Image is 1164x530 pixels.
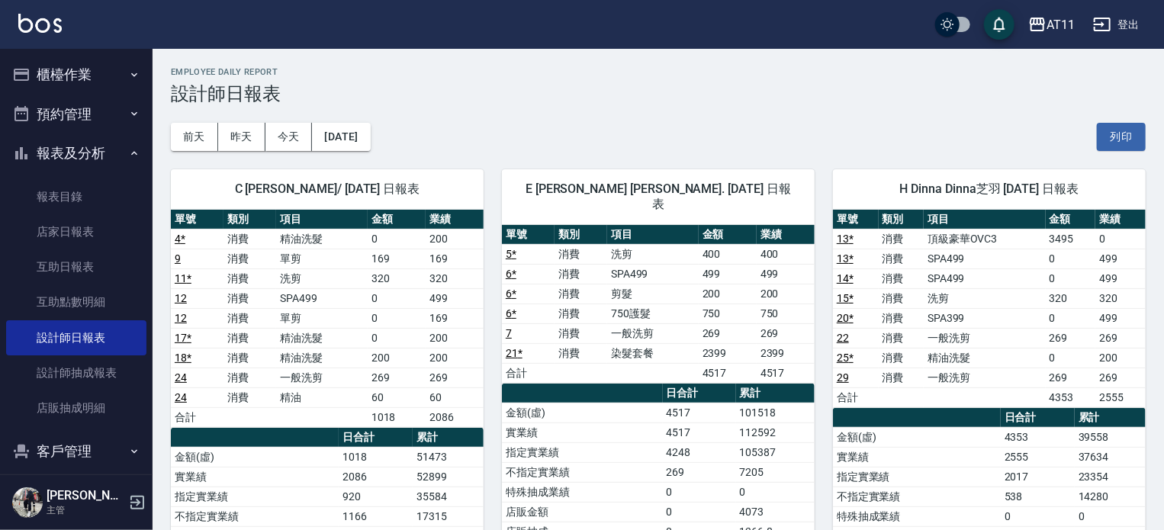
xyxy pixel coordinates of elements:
[1075,427,1146,447] td: 39558
[171,67,1146,77] h2: Employee Daily Report
[879,308,924,328] td: 消費
[699,363,757,383] td: 4517
[223,268,276,288] td: 消費
[502,363,555,383] td: 合計
[555,244,607,264] td: 消費
[426,268,484,288] td: 320
[1046,308,1096,328] td: 0
[607,225,699,245] th: 項目
[339,428,413,448] th: 日合計
[413,467,484,487] td: 52899
[223,387,276,407] td: 消費
[426,308,484,328] td: 169
[171,407,223,427] td: 合計
[736,384,815,403] th: 累計
[175,252,181,265] a: 9
[1001,447,1075,467] td: 2555
[502,422,663,442] td: 實業績
[837,371,849,384] a: 29
[426,387,484,407] td: 60
[833,506,1001,526] td: 特殊抽成業績
[223,229,276,249] td: 消費
[223,308,276,328] td: 消費
[1095,268,1146,288] td: 499
[699,264,757,284] td: 499
[6,471,146,511] button: 員工及薪資
[426,229,484,249] td: 200
[6,355,146,390] a: 設計師抽成報表
[218,123,265,151] button: 昨天
[1075,408,1146,428] th: 累計
[276,249,368,268] td: 單剪
[1075,506,1146,526] td: 0
[368,288,426,308] td: 0
[924,348,1046,368] td: 精油洗髮
[223,368,276,387] td: 消費
[171,123,218,151] button: 前天
[1095,368,1146,387] td: 269
[879,229,924,249] td: 消費
[833,447,1001,467] td: 實業績
[699,323,757,343] td: 269
[6,390,146,426] a: 店販抽成明細
[851,181,1127,197] span: H Dinna Dinna芝羽 [DATE] 日報表
[506,327,512,339] a: 7
[837,332,849,344] a: 22
[663,403,736,422] td: 4517
[1046,368,1096,387] td: 269
[339,447,413,467] td: 1018
[879,268,924,288] td: 消費
[276,387,368,407] td: 精油
[1095,288,1146,308] td: 320
[879,249,924,268] td: 消費
[879,368,924,387] td: 消費
[171,467,339,487] td: 實業績
[663,462,736,482] td: 269
[6,432,146,471] button: 客戶管理
[1095,308,1146,328] td: 499
[1046,387,1096,407] td: 4353
[555,284,607,304] td: 消費
[6,214,146,249] a: 店家日報表
[1095,328,1146,348] td: 269
[984,9,1014,40] button: save
[171,487,339,506] td: 指定實業績
[276,368,368,387] td: 一般洗剪
[276,268,368,288] td: 洗剪
[1095,348,1146,368] td: 200
[663,442,736,462] td: 4248
[607,343,699,363] td: 染髮套餐
[736,502,815,522] td: 4073
[1095,387,1146,407] td: 2555
[368,229,426,249] td: 0
[6,55,146,95] button: 櫃檯作業
[757,284,815,304] td: 200
[426,368,484,387] td: 269
[757,343,815,363] td: 2399
[175,391,187,403] a: 24
[502,225,555,245] th: 單號
[924,210,1046,230] th: 項目
[1046,288,1096,308] td: 320
[6,320,146,355] a: 設計師日報表
[426,407,484,427] td: 2086
[1046,210,1096,230] th: 金額
[413,428,484,448] th: 累計
[699,225,757,245] th: 金額
[663,422,736,442] td: 4517
[1075,487,1146,506] td: 14280
[833,467,1001,487] td: 指定實業績
[607,323,699,343] td: 一般洗剪
[276,288,368,308] td: SPA499
[368,368,426,387] td: 269
[276,348,368,368] td: 精油洗髮
[1022,9,1081,40] button: AT11
[607,284,699,304] td: 剪髮
[502,442,663,462] td: 指定實業績
[6,249,146,284] a: 互助日報表
[833,427,1001,447] td: 金額(虛)
[368,249,426,268] td: 169
[426,210,484,230] th: 業績
[47,488,124,503] h5: [PERSON_NAME].
[276,328,368,348] td: 精油洗髮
